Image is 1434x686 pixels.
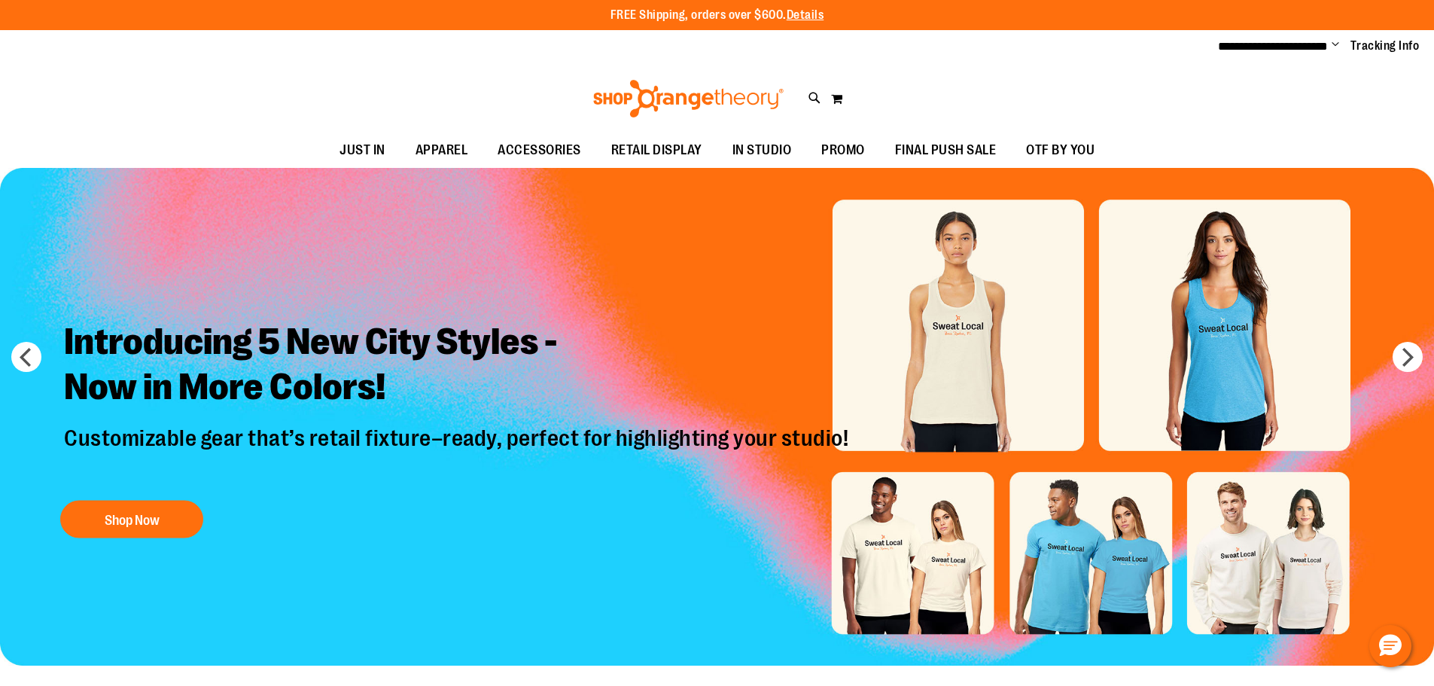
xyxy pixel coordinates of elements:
[324,133,400,168] a: JUST IN
[1026,133,1095,167] span: OTF BY YOU
[1350,38,1420,54] a: Tracking Info
[1011,133,1110,168] a: OTF BY YOU
[400,133,483,168] a: APPAREL
[53,307,863,424] h2: Introducing 5 New City Styles - Now in More Colors!
[1393,342,1423,372] button: next
[60,500,203,538] button: Shop Now
[1369,625,1411,667] button: Hello, have a question? Let’s chat.
[53,424,863,485] p: Customizable gear that’s retail fixture–ready, perfect for highlighting your studio!
[498,133,581,167] span: ACCESSORIES
[787,8,824,22] a: Details
[806,133,880,168] a: PROMO
[895,133,997,167] span: FINAL PUSH SALE
[416,133,468,167] span: APPAREL
[596,133,717,168] a: RETAIL DISPLAY
[821,133,865,167] span: PROMO
[732,133,792,167] span: IN STUDIO
[483,133,596,168] a: ACCESSORIES
[339,133,385,167] span: JUST IN
[1332,38,1339,53] button: Account menu
[717,133,807,168] a: IN STUDIO
[53,307,863,545] a: Introducing 5 New City Styles -Now in More Colors! Customizable gear that’s retail fixture–ready,...
[11,342,41,372] button: prev
[611,133,702,167] span: RETAIL DISPLAY
[610,7,824,24] p: FREE Shipping, orders over $600.
[591,80,786,117] img: Shop Orangetheory
[880,133,1012,168] a: FINAL PUSH SALE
